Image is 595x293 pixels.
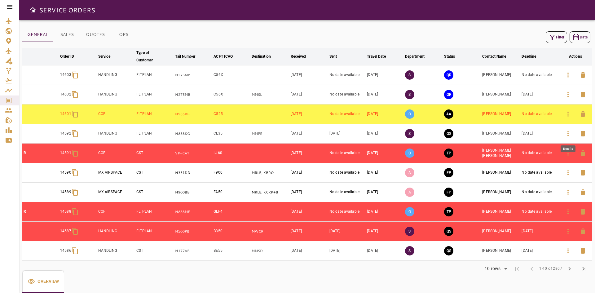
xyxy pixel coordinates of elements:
td: F900 [212,163,250,183]
td: FLTPLAN [135,202,174,222]
span: Next Page [562,261,577,276]
td: HANDLING [97,85,135,104]
td: COF [97,104,135,124]
div: Status [444,53,455,60]
p: VP-CAY [175,151,211,156]
button: Delete [575,68,590,82]
td: [DATE] [328,124,366,144]
button: Details [561,146,575,161]
button: Delete [575,165,590,180]
span: chevron_right [566,265,573,273]
span: Service [98,53,118,60]
div: Deadline [522,53,536,60]
div: Department [405,53,425,60]
span: Order ID [60,53,82,60]
td: C56X [212,85,250,104]
div: 10 rows [481,264,509,273]
td: [DATE] [366,65,404,85]
td: CST [135,183,174,202]
div: Tail Number [175,53,195,60]
p: A [405,168,414,177]
button: Details [561,224,575,239]
p: 14590 [60,170,71,175]
td: FA50 [212,183,250,202]
span: Status [444,53,463,60]
p: 14602 [60,92,71,97]
td: [DATE] [520,124,559,144]
p: O [405,149,414,158]
td: No date available [520,183,559,202]
td: [DATE] [366,85,404,104]
button: Delete [575,126,590,141]
button: OPS [110,27,138,42]
button: QUOTES [81,27,110,42]
button: TRIP PREPARATION [444,207,453,216]
td: No date available [520,65,559,85]
button: QUOTE REQUESTED [444,90,453,99]
p: S [405,227,414,236]
td: [DATE] [366,183,404,202]
td: [DATE] [520,241,559,261]
td: COF [97,202,135,222]
p: MMSL [252,92,289,97]
td: [DATE] [366,124,404,144]
td: FLTPLAN [135,222,174,241]
p: MMPR [252,131,289,136]
p: S [405,70,414,80]
td: [DATE] [289,144,328,163]
td: [DATE] [520,222,559,241]
p: R [24,150,58,156]
td: [DATE] [520,85,559,104]
p: N361DD [175,170,211,175]
p: MRLB, KBRO [252,170,289,175]
div: Received [291,53,306,60]
td: [DATE] [289,222,328,241]
td: No date available [328,104,366,124]
td: MX AIRSPACE [97,183,135,202]
p: 14601 [60,111,71,117]
button: Delete [575,87,590,102]
button: AWAITING ASSIGNMENT [444,109,453,119]
p: MRLB, KCRP, MRLB, KAUS, MRLB, KAUS, MRLB, KAUS, MRLB, KAUS [252,190,289,195]
button: Delete [575,146,590,161]
button: Delete [575,224,590,239]
td: [PERSON_NAME] [481,241,520,261]
div: basic tabs example [22,27,138,42]
td: CL35 [212,124,250,144]
button: FINAL PREPARATION [444,188,453,197]
button: Open drawer [27,4,39,16]
button: QUOTE SENT [444,227,453,236]
td: [DATE] [289,104,328,124]
td: [DATE] [289,65,328,85]
td: GLF4 [212,202,250,222]
td: FLTPLAN [135,85,174,104]
td: [PERSON_NAME] [PERSON_NAME] [481,144,520,163]
p: N275MB [175,92,211,97]
td: No date available [328,202,366,222]
button: QUOTE SENT [444,246,453,255]
button: SALES [53,27,81,42]
td: [DATE] [289,163,328,183]
td: LJ60 [212,144,250,163]
td: [PERSON_NAME] [481,104,520,124]
button: FINAL PREPARATION [444,168,453,177]
button: QUOTE SENT [444,129,453,138]
td: [DATE] [289,241,328,261]
td: FLTPLAN [135,104,174,124]
td: [DATE] [366,222,404,241]
span: Contact Name [482,53,514,60]
div: Service [98,53,110,60]
p: MWCR [252,229,289,234]
p: S [405,129,414,138]
button: Details [561,87,575,102]
div: Travel Date [367,53,386,60]
span: Previous Page [524,261,539,276]
button: Details [561,107,575,122]
span: Department [405,53,433,60]
td: [PERSON_NAME] [481,163,520,183]
div: Order ID [60,53,74,60]
td: [DATE] [366,104,404,124]
td: No date available [328,144,366,163]
td: [DATE] [366,202,404,222]
td: C56X [212,65,250,85]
